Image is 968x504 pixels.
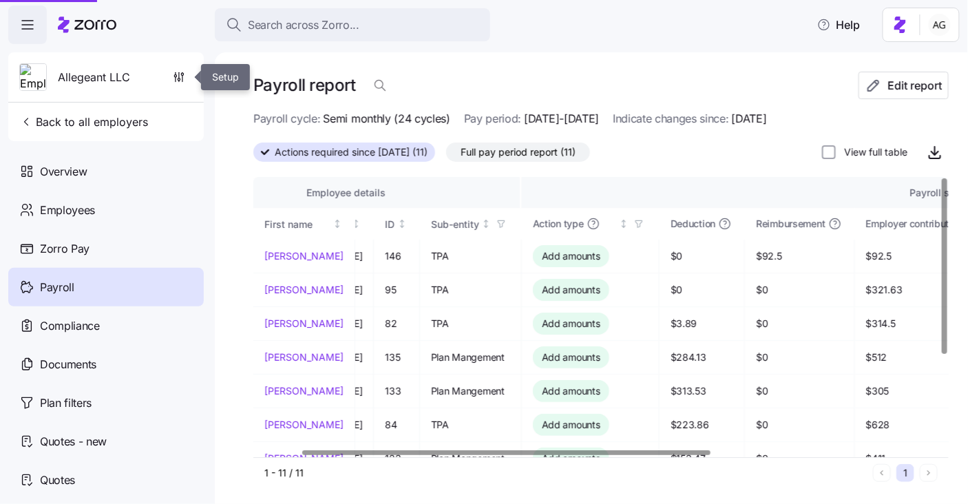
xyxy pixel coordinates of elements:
span: Payroll cycle: [253,110,321,127]
a: Compliance [8,306,204,345]
button: Previous page [873,464,891,482]
span: Employer contribution [866,217,962,231]
a: [PERSON_NAME] [264,384,344,398]
a: Payroll [8,268,204,306]
span: $284.13 [671,350,733,364]
span: Compliance [40,317,100,335]
div: Not sorted [619,219,629,229]
span: Quotes - new [40,433,107,450]
a: Quotes - new [8,422,204,461]
span: $0 [671,283,733,297]
button: Edit report [859,72,949,99]
span: Full pay period report (11) [461,143,576,161]
a: [PERSON_NAME] [264,283,344,297]
span: Zorro Pay [40,240,90,258]
span: Add amounts [542,317,600,330]
span: Documents [40,356,96,373]
span: Quotes [40,472,75,489]
div: First name [264,217,330,232]
span: Pay period: [464,110,521,127]
span: $0 [756,384,843,398]
div: Sub-entity [431,217,479,232]
span: Add amounts [542,249,600,263]
span: Overview [40,163,87,180]
span: Plan Mangement [431,384,510,398]
span: [DATE]-[DATE] [524,110,599,127]
div: Employee details [184,185,509,200]
div: Not sorted [397,219,407,229]
div: ID [385,217,394,232]
a: [PERSON_NAME] [264,452,344,465]
a: [PERSON_NAME] [264,418,344,432]
th: Action typeNot sorted [522,208,660,240]
span: $0 [671,249,733,263]
button: Next page [920,464,938,482]
a: Documents [8,345,204,384]
span: 133 [385,384,408,398]
span: 84 [385,418,408,432]
a: Overview [8,152,204,191]
span: TPA [431,418,510,432]
span: $223.86 [671,418,733,432]
img: 5fc55c57e0610270ad857448bea2f2d5 [929,14,951,36]
div: Not sorted [333,219,342,229]
span: Semi monthly (24 cycles) [324,110,450,127]
a: [PERSON_NAME] [264,317,344,330]
span: Employees [40,202,95,219]
span: 135 [385,350,408,364]
span: Edit report [887,77,942,94]
span: Add amounts [542,384,600,398]
button: 1 [896,464,914,482]
span: $313.53 [671,384,733,398]
span: Add amounts [542,283,600,297]
a: [PERSON_NAME] [264,350,344,364]
span: Add amounts [542,350,600,364]
a: Zorro Pay [8,229,204,268]
th: First nameNot sorted [253,208,355,240]
span: $0 [756,283,843,297]
span: $0 [756,350,843,364]
span: Actions required since [DATE] (11) [275,143,428,161]
span: Payroll [40,279,74,296]
span: 95 [385,283,408,297]
span: Action type [533,217,584,231]
span: TPA [431,283,510,297]
div: 1 - 11 / 11 [264,466,867,480]
span: $92.5 [756,249,843,263]
span: 82 [385,317,408,330]
span: Plan Mangement [431,350,510,364]
span: Allegeant LLC [58,69,130,86]
span: Indicate changes since: [613,110,729,127]
a: Employees [8,191,204,229]
span: TPA [431,317,510,330]
th: Sub-entityNot sorted [420,208,522,240]
label: View full table [836,145,907,159]
a: [PERSON_NAME] [264,249,344,263]
button: Search across Zorro... [215,8,490,41]
h1: Payroll report [253,74,355,96]
span: Help [817,17,861,33]
span: [DATE] [732,110,767,127]
a: Plan filters [8,384,204,422]
span: Reimbursement [756,217,825,231]
span: 146 [385,249,408,263]
th: IDNot sorted [374,208,420,240]
span: Back to all employers [19,114,148,130]
div: Not sorted [351,219,361,229]
button: Back to all employers [14,108,154,136]
button: Help [806,11,872,39]
div: Not sorted [481,219,491,229]
a: Quotes [8,461,204,499]
span: TPA [431,249,510,263]
span: Add amounts [542,418,600,432]
span: Deduction [671,217,715,231]
span: $0 [756,418,843,432]
span: Plan filters [40,395,92,412]
span: $3.89 [671,317,733,330]
span: $0 [756,317,843,330]
span: Search across Zorro... [248,17,359,34]
img: Employer logo [20,64,46,92]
